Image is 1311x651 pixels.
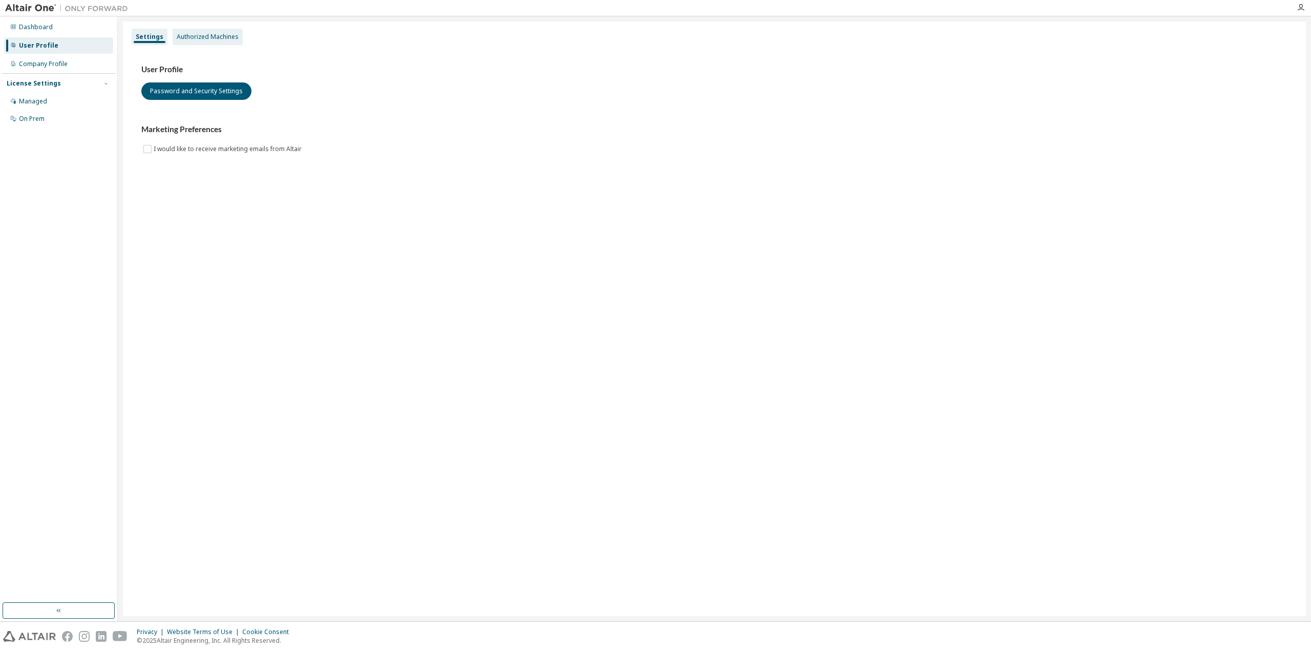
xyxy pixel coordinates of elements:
[5,3,133,13] img: Altair One
[141,65,1287,75] h3: User Profile
[96,631,107,642] img: linkedin.svg
[7,79,61,88] div: License Settings
[137,628,167,636] div: Privacy
[167,628,242,636] div: Website Terms of Use
[62,631,73,642] img: facebook.svg
[3,631,56,642] img: altair_logo.svg
[141,82,251,100] button: Password and Security Settings
[19,41,58,50] div: User Profile
[137,636,295,645] p: © 2025 Altair Engineering, Inc. All Rights Reserved.
[113,631,128,642] img: youtube.svg
[141,124,1287,135] h3: Marketing Preferences
[19,60,68,68] div: Company Profile
[79,631,90,642] img: instagram.svg
[154,143,304,155] label: I would like to receive marketing emails from Altair
[242,628,295,636] div: Cookie Consent
[136,33,163,41] div: Settings
[177,33,239,41] div: Authorized Machines
[19,97,47,106] div: Managed
[19,23,53,31] div: Dashboard
[19,115,45,123] div: On Prem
